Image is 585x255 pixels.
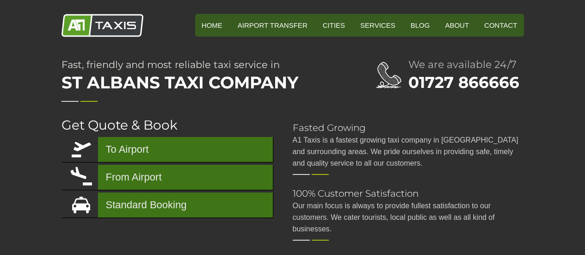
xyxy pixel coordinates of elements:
a: Blog [404,14,437,37]
span: St Albans Taxi Company [62,69,339,95]
a: From Airport [62,165,273,190]
h2: Fasted Growing [293,123,524,132]
a: Standard Booking [62,193,273,218]
h1: Fast, friendly and most reliable taxi service in [62,60,339,95]
h2: 100% Customer Satisfaction [293,189,524,198]
a: To Airport [62,137,273,162]
a: Airport Transfer [231,14,314,37]
a: HOME [195,14,229,37]
a: About [438,14,475,37]
h2: Get Quote & Book [62,118,274,131]
img: A1 Taxis [62,14,143,37]
p: A1 Taxis is a fastest growing taxi company in [GEOGRAPHIC_DATA] and surrounding areas. We pride o... [293,134,524,169]
a: Cities [316,14,351,37]
a: Contact [478,14,523,37]
a: 01727 866666 [408,73,519,92]
p: Our main focus is always to provide fullest satisfaction to our customers. We cater tourists, loc... [293,200,524,235]
h2: We are available 24/7 [408,60,524,70]
a: Services [354,14,402,37]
